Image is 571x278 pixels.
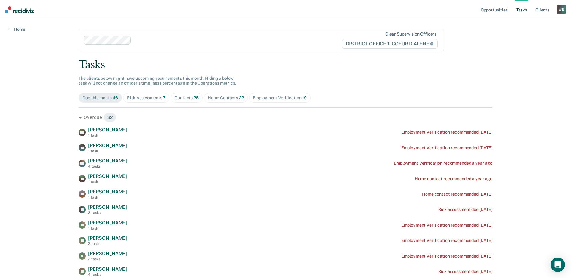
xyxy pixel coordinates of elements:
div: Risk assessment due [DATE] [438,269,492,274]
span: [PERSON_NAME] [88,220,127,226]
span: 22 [239,95,244,100]
span: [PERSON_NAME] [88,235,127,241]
span: [PERSON_NAME] [88,204,127,210]
span: [PERSON_NAME] [88,189,127,195]
a: Home [7,26,25,32]
span: 19 [302,95,307,100]
div: Risk Assessments [127,95,166,100]
div: Open Intercom Messenger [551,258,565,272]
span: [PERSON_NAME] [88,158,127,164]
span: 46 [113,95,118,100]
div: 1 task [88,226,127,230]
span: [PERSON_NAME] [88,143,127,148]
span: [PERSON_NAME] [88,127,127,133]
div: 2 tasks [88,257,127,261]
div: 2 tasks [88,242,127,246]
div: W R [557,5,566,14]
div: Due this month [82,95,118,100]
span: 32 [104,113,116,122]
span: 25 [194,95,199,100]
span: DISTRICT OFFICE 1, COEUR D'ALENE [342,39,438,49]
div: 1 task [88,149,127,153]
div: Tasks [79,59,492,71]
div: Employment Verification recommended a year ago [394,161,492,166]
div: Employment Verification [253,95,307,100]
div: Contacts [175,95,199,100]
div: Home contact recommended [DATE] [422,192,492,197]
span: The clients below might have upcoming requirements this month. Hiding a below task will not chang... [79,76,236,86]
div: Home contact recommended a year ago [415,176,492,181]
div: Employment Verification recommended [DATE] [401,238,492,243]
div: Home Contacts [208,95,244,100]
div: Clear supervision officers [385,32,436,37]
div: Employment Verification recommended [DATE] [401,145,492,150]
div: Risk assessment due [DATE] [438,207,492,212]
span: [PERSON_NAME] [88,251,127,256]
div: Employment Verification recommended [DATE] [401,254,492,259]
button: WR [557,5,566,14]
span: [PERSON_NAME] [88,173,127,179]
div: Overdue 32 [79,113,492,122]
div: 4 tasks [88,273,127,277]
span: [PERSON_NAME] [88,266,127,272]
div: 1 task [88,195,127,199]
div: 4 tasks [88,164,127,168]
div: Employment Verification recommended [DATE] [401,223,492,228]
div: Employment Verification recommended [DATE] [401,130,492,135]
span: 7 [163,95,166,100]
img: Recidiviz [5,6,34,13]
div: 1 task [88,180,127,184]
div: 1 task [88,133,127,137]
div: 3 tasks [88,211,127,215]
